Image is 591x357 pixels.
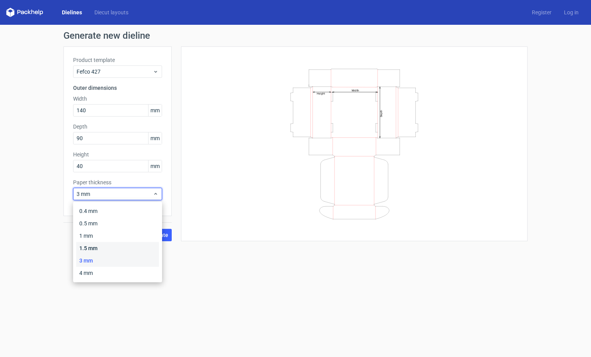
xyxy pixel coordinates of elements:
label: Height [73,151,162,158]
h3: Outer dimensions [73,84,162,92]
text: Width [352,88,359,92]
span: mm [148,105,162,116]
span: 3 mm [77,190,153,198]
div: 4 mm [76,267,159,279]
a: Diecut layouts [88,9,135,16]
label: Paper thickness [73,178,162,186]
div: 0.4 mm [76,205,159,217]
div: 3 mm [76,254,159,267]
label: Depth [73,123,162,130]
text: Height [317,92,325,95]
span: mm [148,132,162,144]
div: 1.5 mm [76,242,159,254]
a: Log in [558,9,585,16]
h1: Generate new dieline [63,31,528,40]
label: Product template [73,56,162,64]
div: 1 mm [76,230,159,242]
a: Register [526,9,558,16]
text: Depth [380,110,383,117]
a: Dielines [56,9,88,16]
label: Width [73,95,162,103]
span: mm [148,160,162,172]
span: Fefco 427 [77,68,153,76]
div: 0.5 mm [76,217,159,230]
